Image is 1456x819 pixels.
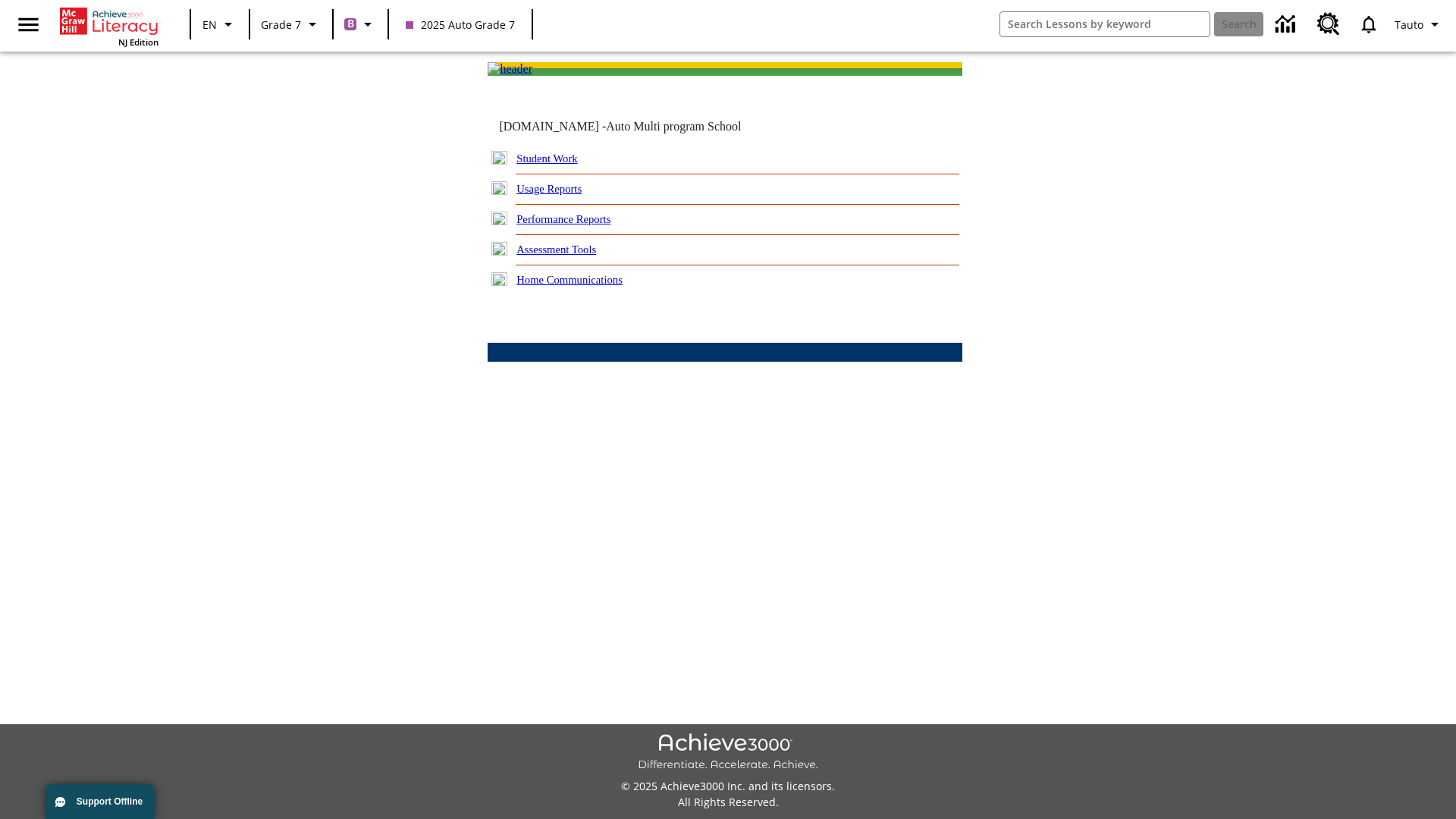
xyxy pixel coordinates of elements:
span: B [347,14,354,33]
a: Home Communications [516,274,623,286]
a: Data Center [1266,4,1308,45]
a: Resource Center, Will open in new tab [1308,4,1349,45]
span: Tauto [1395,17,1423,33]
span: EN [202,17,217,33]
input: search field [1000,12,1210,36]
img: plus.gif [491,151,507,165]
td: [DOMAIN_NAME] - [499,120,778,133]
a: Performance Reports [516,213,610,225]
span: Grade 7 [261,17,301,33]
a: Student Work [516,152,577,165]
a: Notifications [1349,5,1389,44]
nobr: Auto Multi program School [606,120,741,133]
img: plus.gif [491,272,507,286]
img: plus.gif [491,242,507,256]
span: NJ Edition [118,36,158,48]
button: Boost Class color is purple. Change class color [338,11,383,38]
img: plus.gif [491,181,507,195]
a: Usage Reports [516,183,582,195]
button: Open side menu [6,2,51,47]
img: plus.gif [491,212,507,225]
div: Home [60,5,158,48]
img: Achieve3000 Differentiate Accelerate Achieve [638,733,818,772]
span: Support Offline [77,796,143,807]
button: Language: EN, Select a language [196,11,244,38]
button: Profile/Settings [1389,11,1450,38]
button: Grade: Grade 7, Select a grade [255,11,328,38]
a: Assessment Tools [516,243,596,256]
img: header [488,62,532,76]
span: 2025 Auto Grade 7 [406,17,515,33]
button: Support Offline [45,784,155,819]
